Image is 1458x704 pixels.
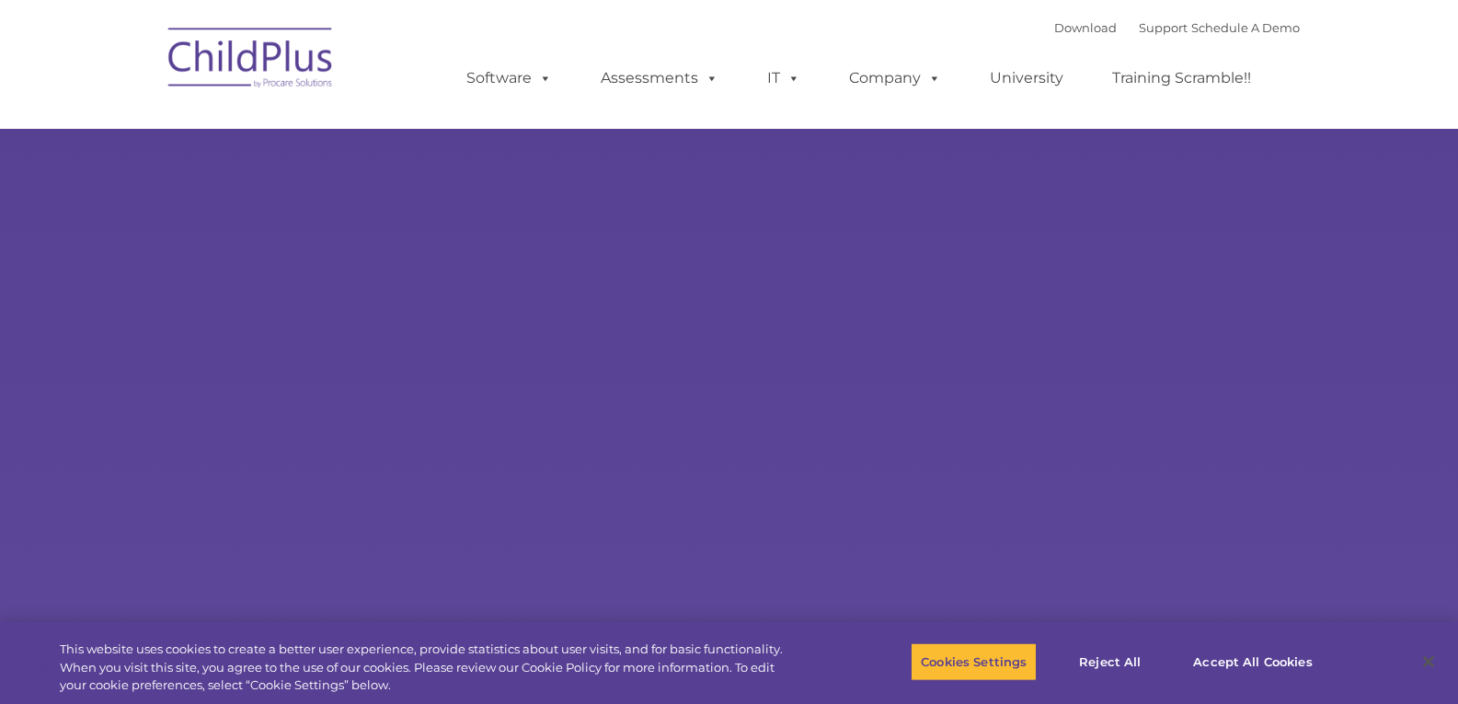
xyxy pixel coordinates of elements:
[1191,20,1300,35] a: Schedule A Demo
[582,60,737,97] a: Assessments
[911,642,1037,681] button: Cookies Settings
[831,60,959,97] a: Company
[1183,642,1322,681] button: Accept All Cookies
[1052,642,1167,681] button: Reject All
[749,60,819,97] a: IT
[1054,20,1117,35] a: Download
[1139,20,1188,35] a: Support
[60,641,802,695] div: This website uses cookies to create a better user experience, provide statistics about user visit...
[159,15,343,107] img: ChildPlus by Procare Solutions
[1094,60,1269,97] a: Training Scramble!!
[448,60,570,97] a: Software
[971,60,1082,97] a: University
[1054,20,1300,35] font: |
[1408,641,1449,682] button: Close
